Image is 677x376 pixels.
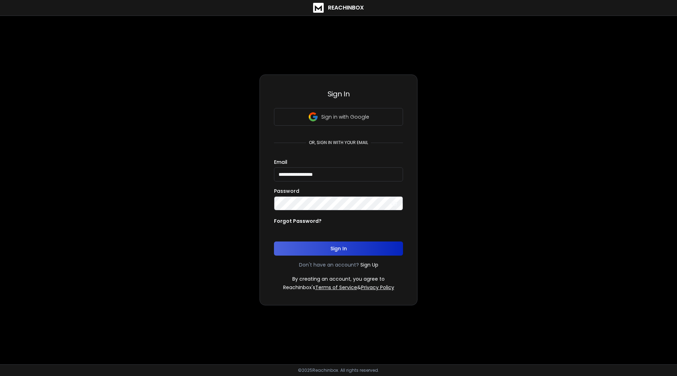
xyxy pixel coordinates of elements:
[321,113,369,120] p: Sign in with Google
[315,284,357,291] a: Terms of Service
[274,89,403,99] h3: Sign In
[274,160,287,165] label: Email
[306,140,371,145] p: or, sign in with your email
[299,261,359,268] p: Don't have an account?
[298,368,379,373] p: © 2025 Reachinbox. All rights reserved.
[292,275,385,282] p: By creating an account, you agree to
[274,217,322,225] p: Forgot Password?
[274,241,403,256] button: Sign In
[328,4,364,12] h1: ReachInbox
[283,284,394,291] p: ReachInbox's &
[361,284,394,291] a: Privacy Policy
[274,108,403,126] button: Sign in with Google
[274,189,299,193] label: Password
[313,3,324,13] img: logo
[313,3,364,13] a: ReachInbox
[360,261,378,268] a: Sign Up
